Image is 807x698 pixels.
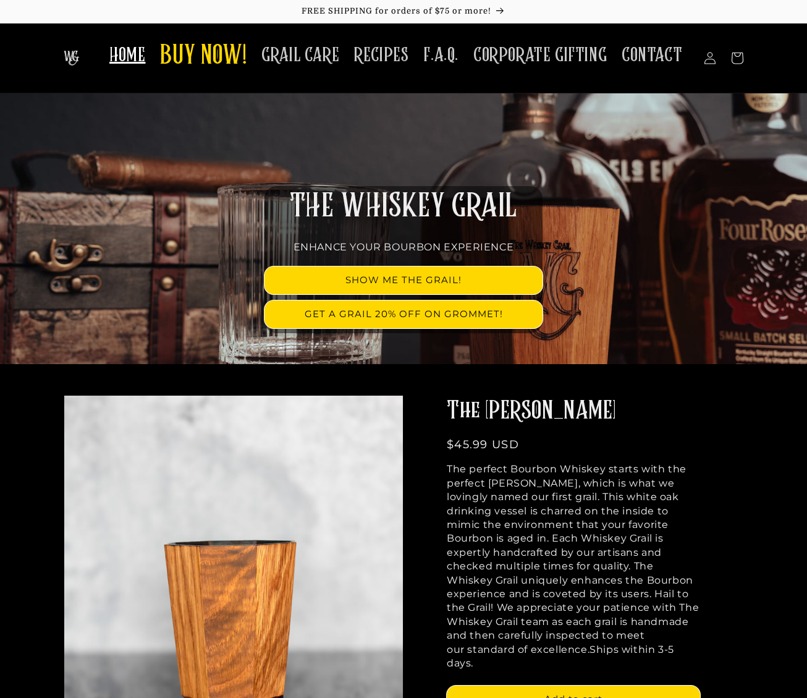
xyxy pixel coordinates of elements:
[109,43,145,67] span: HOME
[102,36,153,75] a: HOME
[622,43,682,67] span: CONTACT
[347,36,416,75] a: RECIPES
[294,241,514,253] span: ENHANCE YOUR BOURBON EXPERIENCE
[264,266,543,294] a: SHOW ME THE GRAIL!
[447,462,700,670] p: The perfect Bourbon Whiskey starts with the perfect [PERSON_NAME], which is what we lovingly name...
[447,395,700,427] h2: The [PERSON_NAME]
[423,43,458,67] span: F.A.Q.
[153,32,254,81] a: BUY NOW!
[264,300,543,328] a: GET A GRAIL 20% OFF ON GROMMET!
[416,36,466,75] a: F.A.Q.
[12,6,795,17] p: FREE SHIPPING for orders of $75 or more!
[290,190,517,223] span: THE WHISKEY GRAIL
[261,43,339,67] span: GRAIL CARE
[354,43,408,67] span: RECIPES
[447,438,519,451] span: $45.99 USD
[473,43,607,67] span: CORPORATE GIFTING
[64,51,79,66] img: The Whiskey Grail
[466,36,614,75] a: CORPORATE GIFTING
[254,36,347,75] a: GRAIL CARE
[614,36,690,75] a: CONTACT
[160,40,247,74] span: BUY NOW!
